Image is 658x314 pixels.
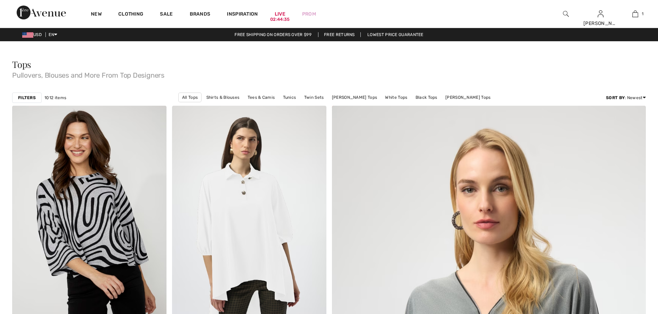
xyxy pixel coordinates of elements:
[49,32,57,37] span: EN
[301,93,327,102] a: Twin Sets
[583,20,617,27] div: [PERSON_NAME]
[227,11,258,18] span: Inspiration
[606,95,625,100] strong: Sort By
[12,69,646,79] span: Pullovers, Blouses and More From Top Designers
[606,95,646,101] div: : Newest
[12,58,31,70] span: Tops
[203,93,243,102] a: Shirts & Blouses
[618,10,652,18] a: 1
[22,32,44,37] span: USD
[642,11,643,17] span: 1
[44,95,66,101] span: 1012 items
[598,10,604,18] img: My Info
[382,93,411,102] a: White Tops
[229,32,317,37] a: Free shipping on orders over $99
[598,10,604,17] a: Sign In
[270,16,290,23] div: 02:44:35
[190,11,211,18] a: Brands
[318,32,361,37] a: Free Returns
[563,10,569,18] img: search the website
[244,93,279,102] a: Tees & Camis
[22,32,33,38] img: US Dollar
[18,95,36,101] strong: Filters
[118,11,143,18] a: Clothing
[362,32,429,37] a: Lowest Price Guarantee
[632,10,638,18] img: My Bag
[280,93,300,102] a: Tunics
[442,93,494,102] a: [PERSON_NAME] Tops
[302,10,316,18] a: Prom
[412,93,441,102] a: Black Tops
[328,93,381,102] a: [PERSON_NAME] Tops
[275,10,285,18] a: Live02:44:35
[17,6,66,19] img: 1ère Avenue
[91,11,102,18] a: New
[160,11,173,18] a: Sale
[178,93,202,102] a: All Tops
